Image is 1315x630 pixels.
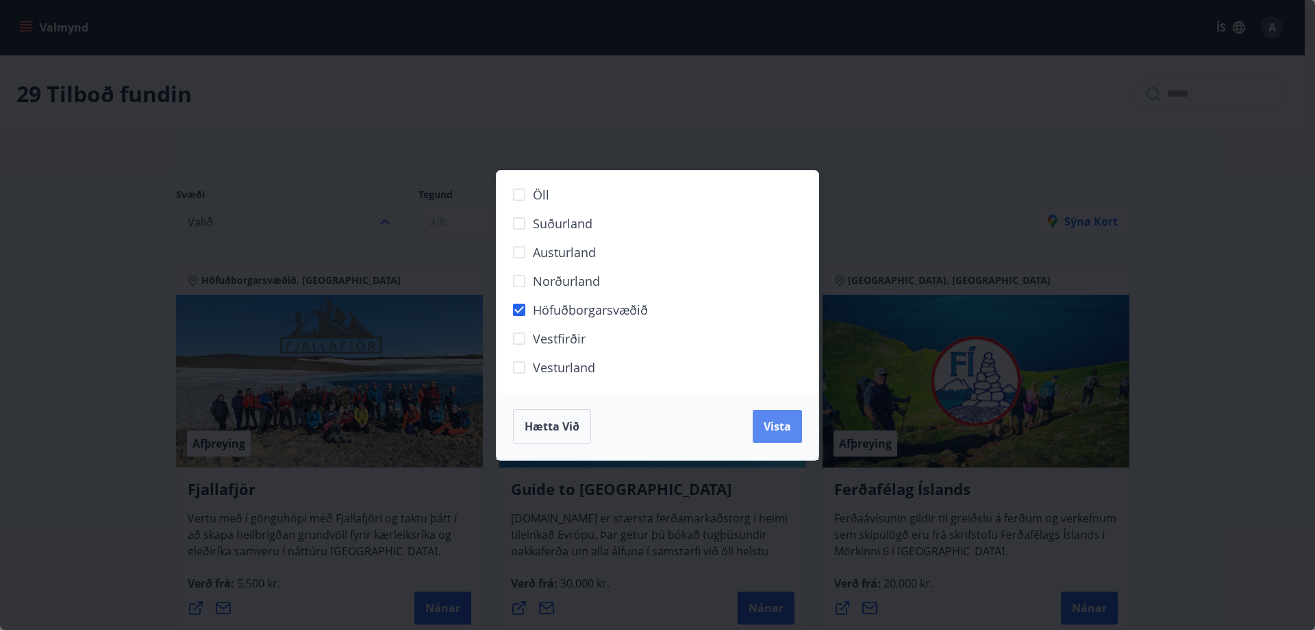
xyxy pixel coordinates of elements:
button: Vista [753,410,802,443]
span: Norðurland [533,272,600,290]
span: Austurland [533,243,596,261]
button: Hætta við [513,409,591,444]
span: Vestfirðir [533,330,586,348]
span: Hætta við [525,419,579,434]
span: Höfuðborgarsvæðið [533,301,648,319]
span: Vesturland [533,359,595,376]
span: Vista [764,419,791,434]
span: Suðurland [533,215,592,232]
span: Öll [533,186,549,204]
